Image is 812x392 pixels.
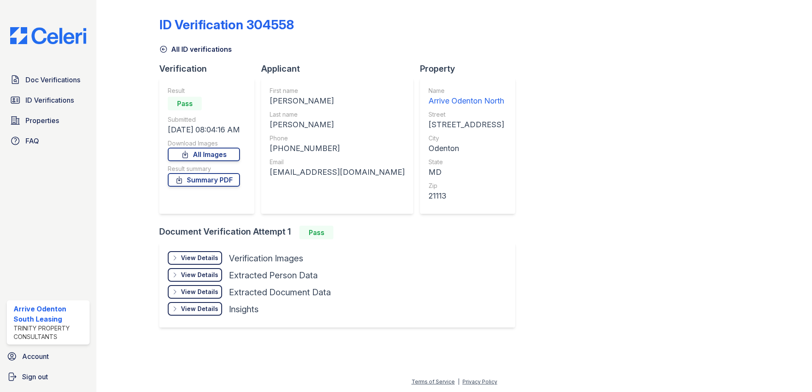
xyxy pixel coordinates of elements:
[14,324,86,341] div: Trinity Property Consultants
[168,173,240,187] a: Summary PDF
[168,97,202,110] div: Pass
[22,372,48,382] span: Sign out
[25,115,59,126] span: Properties
[429,87,504,107] a: Name Arrive Odenton North
[159,44,232,54] a: All ID verifications
[7,92,90,109] a: ID Verifications
[25,95,74,105] span: ID Verifications
[159,63,261,75] div: Verification
[168,87,240,95] div: Result
[181,305,218,313] div: View Details
[458,378,460,385] div: |
[7,112,90,129] a: Properties
[412,378,455,385] a: Terms of Service
[25,75,80,85] span: Doc Verifications
[168,165,240,173] div: Result summary
[270,134,405,143] div: Phone
[181,271,218,279] div: View Details
[270,143,405,154] div: [PHONE_NUMBER]
[429,134,504,143] div: City
[168,139,240,148] div: Download Images
[270,87,405,95] div: First name
[3,368,93,385] a: Sign out
[462,378,497,385] a: Privacy Policy
[3,27,93,44] img: CE_Logo_Blue-a8612792a0a2168367f1c8372b55b34899dd931a85d93a1a3d3e32e68fde9ad4.png
[429,166,504,178] div: MD
[270,110,405,119] div: Last name
[429,95,504,107] div: Arrive Odenton North
[181,288,218,296] div: View Details
[229,303,259,315] div: Insights
[25,136,39,146] span: FAQ
[159,17,294,32] div: ID Verification 304558
[168,124,240,136] div: [DATE] 08:04:16 AM
[429,110,504,119] div: Street
[429,87,504,95] div: Name
[299,226,333,239] div: Pass
[429,158,504,166] div: State
[14,304,86,324] div: Arrive Odenton South Leasing
[270,119,405,131] div: [PERSON_NAME]
[229,252,303,264] div: Verification Images
[270,166,405,178] div: [EMAIL_ADDRESS][DOMAIN_NAME]
[3,348,93,365] a: Account
[420,63,522,75] div: Property
[159,226,522,239] div: Document Verification Attempt 1
[270,95,405,107] div: [PERSON_NAME]
[429,143,504,154] div: Odenton
[7,132,90,149] a: FAQ
[429,190,504,202] div: 21113
[261,63,420,75] div: Applicant
[429,119,504,131] div: [STREET_ADDRESS]
[429,182,504,190] div: Zip
[168,148,240,161] a: All Images
[229,269,318,281] div: Extracted Person Data
[22,351,49,361] span: Account
[7,71,90,88] a: Doc Verifications
[229,286,331,298] div: Extracted Document Data
[168,115,240,124] div: Submitted
[181,254,218,262] div: View Details
[270,158,405,166] div: Email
